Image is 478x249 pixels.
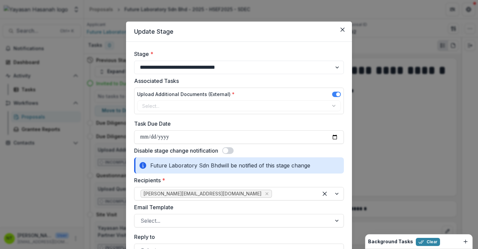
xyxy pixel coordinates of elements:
span: [PERSON_NAME][EMAIL_ADDRESS][DOMAIN_NAME] [144,191,262,197]
label: Email Template [134,203,340,211]
button: Close [337,24,348,35]
label: Task Due Date [134,120,340,128]
label: Recipients [134,176,340,184]
button: Clear [416,238,440,246]
button: Dismiss [462,238,470,246]
div: Clear selected options [319,188,330,199]
header: Update Stage [126,22,352,42]
h2: Background Tasks [368,239,413,245]
label: Upload Additional Documents (External) [137,91,235,98]
div: Remove brian@futurelab.my [264,190,270,197]
div: Future Laboratory Sdn Bhd will be notified of this stage change [134,157,344,174]
label: Associated Tasks [134,77,340,85]
label: Stage [134,50,340,58]
label: Disable stage change notification [134,147,218,155]
label: Reply to [134,233,340,241]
